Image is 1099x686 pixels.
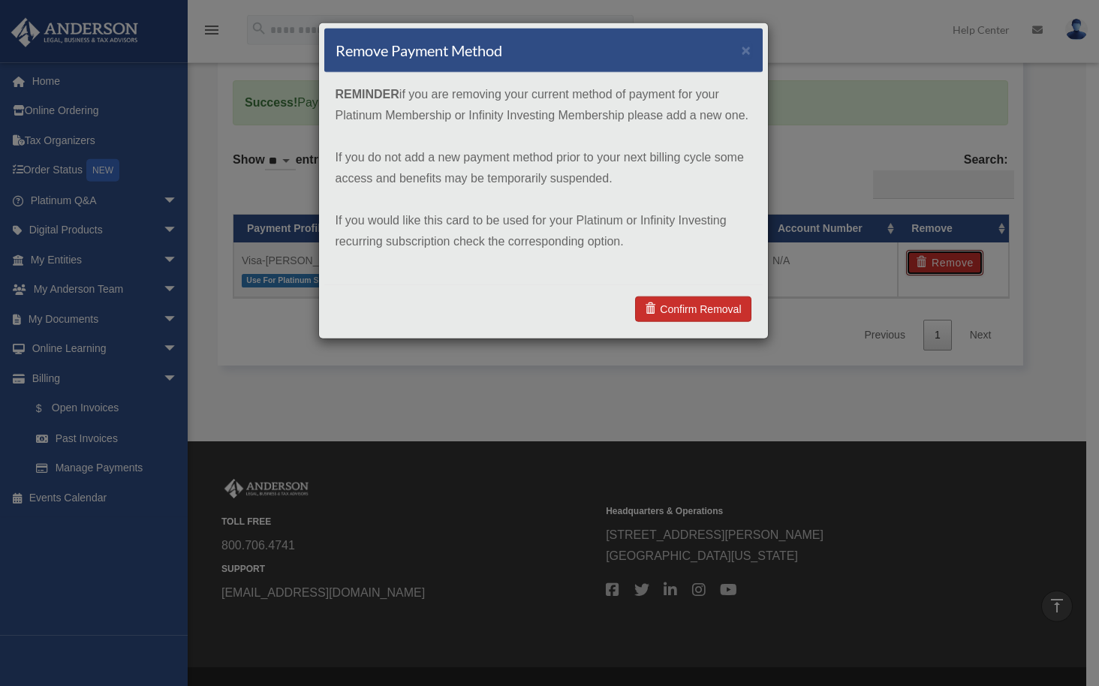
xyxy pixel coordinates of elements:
[742,42,751,58] button: ×
[336,147,751,189] p: If you do not add a new payment method prior to your next billing cycle some access and benefits ...
[336,210,751,252] p: If you would like this card to be used for your Platinum or Infinity Investing recurring subscrip...
[336,88,399,101] strong: REMINDER
[635,296,751,322] a: Confirm Removal
[336,40,502,61] h4: Remove Payment Method
[324,73,763,284] div: if you are removing your current method of payment for your Platinum Membership or Infinity Inves...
